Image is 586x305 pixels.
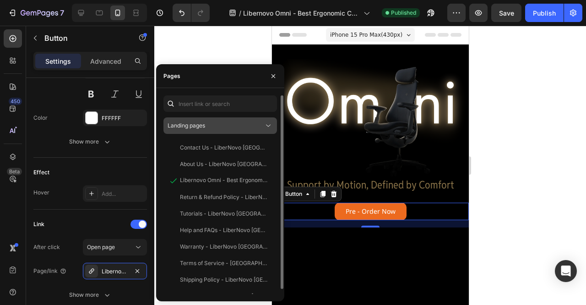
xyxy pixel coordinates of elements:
[33,243,60,251] div: After click
[163,117,277,134] button: Landing pages
[272,26,469,305] iframe: Design area
[60,7,64,18] p: 7
[239,8,241,18] span: /
[555,260,577,282] div: Open Intercom Messenger
[9,98,22,105] div: 450
[83,239,147,255] button: Open page
[391,9,416,17] span: Published
[180,210,268,218] div: Tutorials - LiberNovo [GEOGRAPHIC_DATA]
[4,4,68,22] button: 7
[163,95,277,112] input: Insert link or search
[180,243,268,251] div: Warranty - LiberNovo [GEOGRAPHIC_DATA]
[180,193,268,201] div: Return & Refund Policy - LiberNovo [GEOGRAPHIC_DATA]
[499,9,514,17] span: Save
[491,4,521,22] button: Save
[33,267,67,275] div: Page/link
[69,290,112,299] div: Show more
[69,137,112,146] div: Show more
[44,33,122,44] p: Button
[163,72,180,80] div: Pages
[533,8,556,18] div: Publish
[102,267,128,276] div: Libernovo Omni - Best Ergonomic Chair
[180,160,268,168] div: About Us - LiberNovo [GEOGRAPHIC_DATA]
[33,287,147,303] button: Show more
[173,4,210,22] div: Undo/Redo
[180,259,268,267] div: Terms of Service - [GEOGRAPHIC_DATA] [GEOGRAPHIC_DATA]
[90,56,121,66] p: Advanced
[87,244,115,250] span: Open page
[168,122,205,129] span: Landing pages
[33,168,49,177] div: Effect
[33,133,147,150] button: Show more
[180,144,268,152] div: Contact Us - LiberNovo [GEOGRAPHIC_DATA]
[7,168,22,175] div: Beta
[180,292,268,300] div: Privacy Policy - LiberNovo [GEOGRAPHIC_DATA]
[180,226,268,234] div: Help and FAQs - LiberNovo [GEOGRAPHIC_DATA]
[45,56,71,66] p: Settings
[33,220,44,228] div: Link
[525,4,564,22] button: Publish
[102,190,145,198] div: Add...
[102,114,145,122] div: FFFFFF
[243,8,360,18] span: Libernovo Omni - Best Ergonomic Chair
[33,189,49,197] div: Hover
[180,176,268,184] div: Libernovo Omni - Best Ergonomic Chair
[33,114,48,122] div: Color
[180,276,268,284] div: Shipping Policy - LiberNovo [GEOGRAPHIC_DATA]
